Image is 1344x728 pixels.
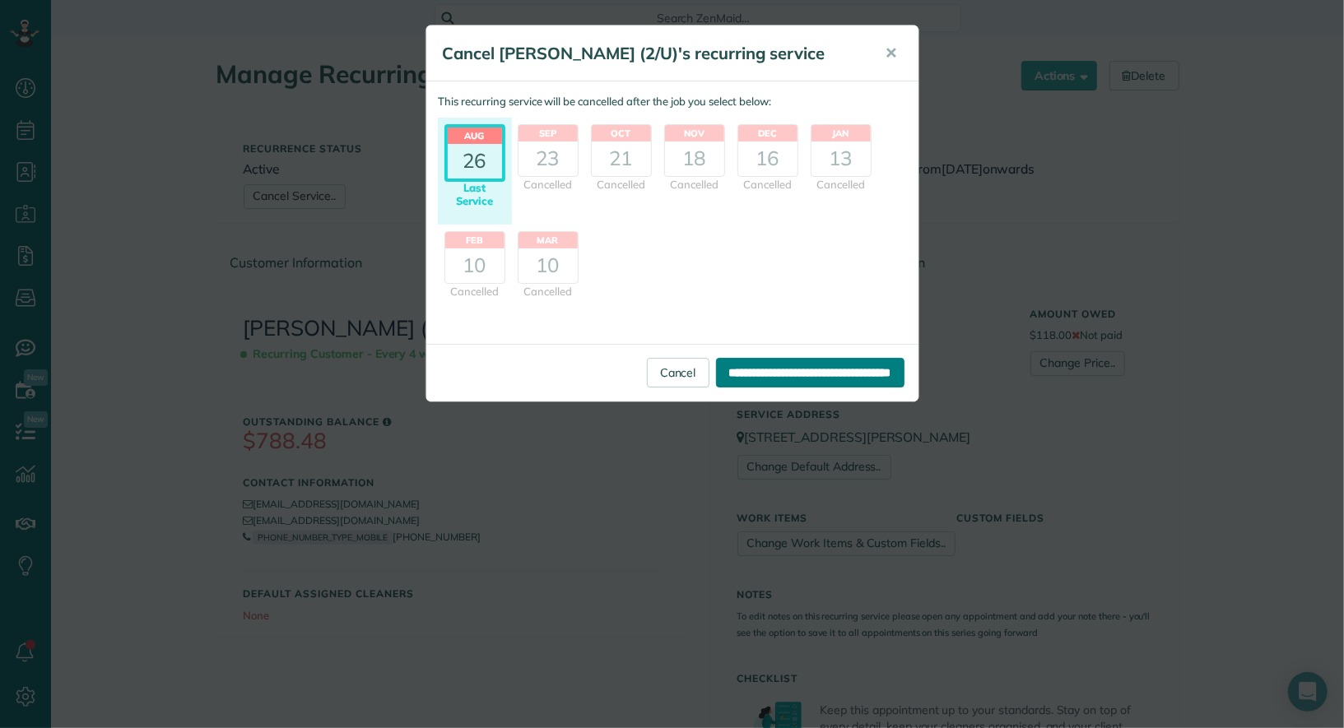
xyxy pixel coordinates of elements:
div: 13 [812,141,871,176]
div: Cancelled [518,284,579,299]
span: ✕ [886,44,898,63]
a: Cancel [647,358,709,387]
div: Cancelled [737,177,798,192]
div: 26 [448,144,502,179]
div: 18 [665,141,724,176]
div: Cancelled [664,177,725,192]
div: 10 [519,248,578,283]
header: Nov [665,125,724,141]
header: Feb [445,232,505,248]
p: This recurring service will be cancelled after the job you select below: [439,94,906,109]
header: Dec [738,125,798,141]
header: Jan [812,125,871,141]
div: 23 [519,141,578,176]
header: Mar [519,232,578,248]
div: Cancelled [811,177,872,192]
div: 10 [445,248,505,283]
div: Last Service [444,182,505,207]
header: Oct [592,125,651,141]
div: Cancelled [518,177,579,192]
header: Sep [519,125,578,141]
div: 16 [738,141,798,176]
div: 21 [592,141,651,176]
div: Cancelled [591,177,652,192]
div: Cancelled [444,284,505,299]
header: Aug [448,128,502,144]
h5: Cancel [PERSON_NAME] (2/U)'s recurring service [443,42,863,65]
